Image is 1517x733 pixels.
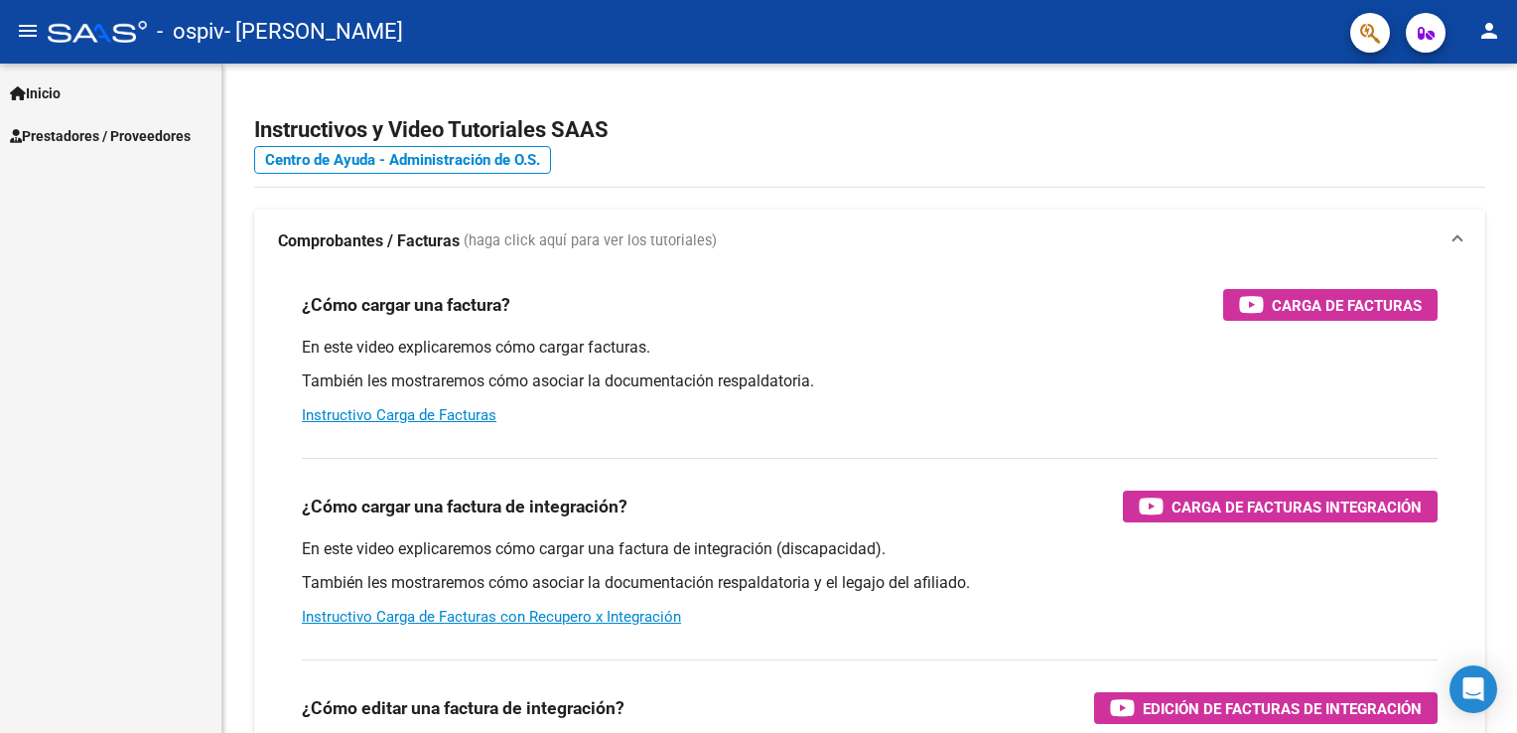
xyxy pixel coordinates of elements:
[464,230,717,252] span: (haga click aquí para ver los tutoriales)
[302,694,624,722] h3: ¿Cómo editar una factura de integración?
[1477,19,1501,43] mat-icon: person
[302,608,681,626] a: Instructivo Carga de Facturas con Recupero x Integración
[302,291,510,319] h3: ¿Cómo cargar una factura?
[16,19,40,43] mat-icon: menu
[10,125,191,147] span: Prestadores / Proveedores
[1223,289,1438,321] button: Carga de Facturas
[254,111,1485,149] h2: Instructivos y Video Tutoriales SAAS
[254,210,1485,273] mat-expansion-panel-header: Comprobantes / Facturas (haga click aquí para ver los tutoriales)
[254,146,551,174] a: Centro de Ayuda - Administración de O.S.
[1143,696,1422,721] span: Edición de Facturas de integración
[302,493,627,520] h3: ¿Cómo cargar una factura de integración?
[302,538,1438,560] p: En este video explicaremos cómo cargar una factura de integración (discapacidad).
[224,10,403,54] span: - [PERSON_NAME]
[278,230,460,252] strong: Comprobantes / Facturas
[1449,665,1497,713] div: Open Intercom Messenger
[302,406,496,424] a: Instructivo Carga de Facturas
[1272,293,1422,318] span: Carga de Facturas
[1172,495,1422,519] span: Carga de Facturas Integración
[1123,491,1438,522] button: Carga de Facturas Integración
[302,370,1438,392] p: También les mostraremos cómo asociar la documentación respaldatoria.
[1094,692,1438,724] button: Edición de Facturas de integración
[157,10,224,54] span: - ospiv
[302,337,1438,359] p: En este video explicaremos cómo cargar facturas.
[10,82,61,104] span: Inicio
[302,572,1438,594] p: También les mostraremos cómo asociar la documentación respaldatoria y el legajo del afiliado.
